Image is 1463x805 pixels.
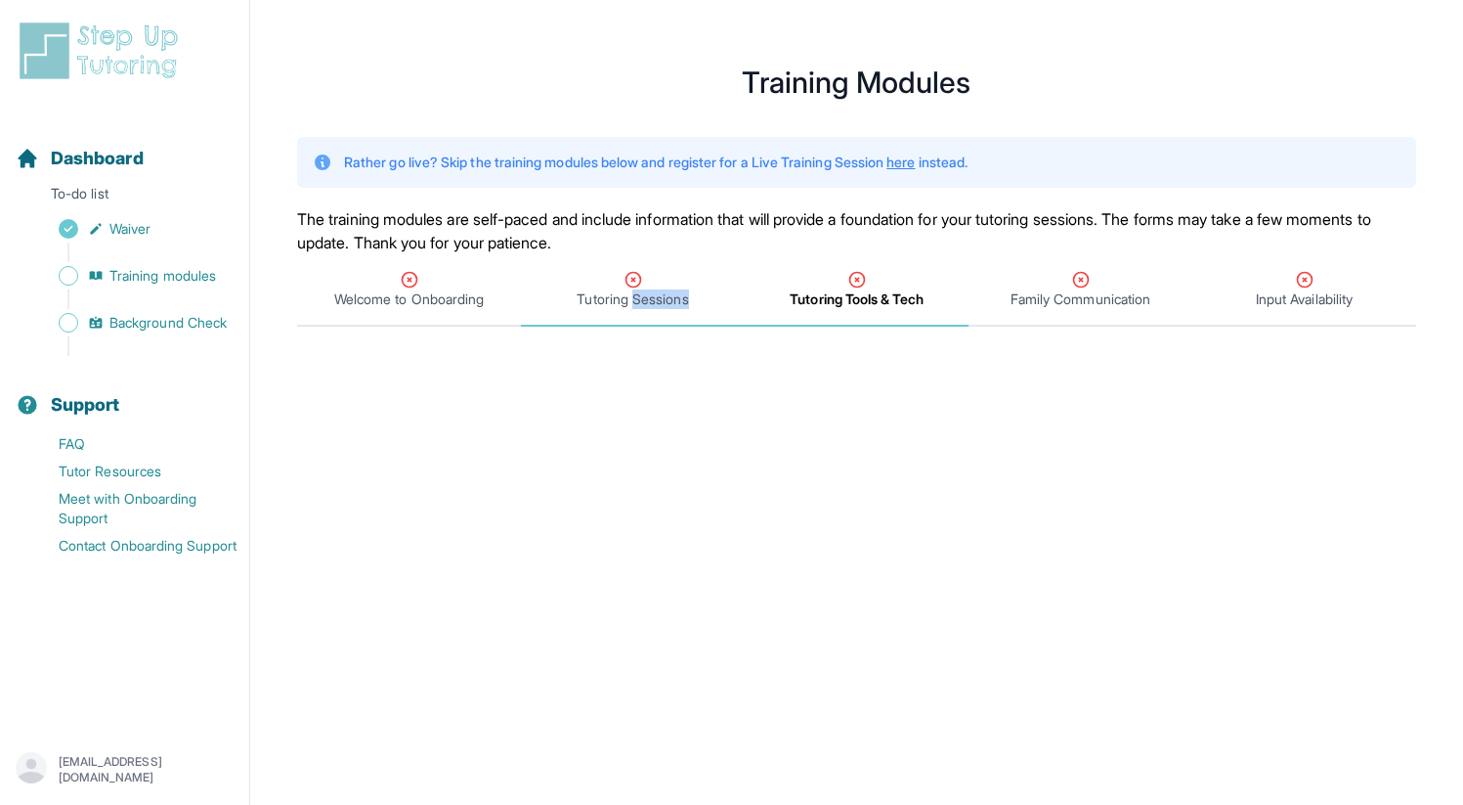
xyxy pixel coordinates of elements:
p: Rather go live? Skip the training modules below and register for a Live Training Session instead. [344,153,968,172]
span: Input Availability [1256,290,1353,309]
span: Background Check [109,313,227,333]
img: logo [16,20,190,82]
span: Family Communication [1011,290,1150,309]
span: Waiver [109,219,151,239]
a: FAQ [16,430,249,458]
a: Dashboard [16,145,144,172]
span: Dashboard [51,145,144,172]
button: Dashboard [8,113,241,180]
nav: Tabs [297,254,1416,327]
button: Support [8,360,241,426]
p: [EMAIL_ADDRESS][DOMAIN_NAME] [59,754,234,785]
span: Welcome to Onboarding [334,290,484,309]
button: [EMAIL_ADDRESS][DOMAIN_NAME] [16,752,234,787]
a: Tutor Resources [16,458,249,485]
a: Meet with Onboarding Support [16,485,249,532]
p: To-do list [8,184,241,211]
a: Waiver [16,215,249,243]
span: Training modules [109,266,216,286]
a: Contact Onboarding Support [16,532,249,559]
p: The training modules are self-paced and include information that will provide a foundation for yo... [297,207,1416,254]
span: Tutoring Tools & Tech [790,290,923,309]
a: Training modules [16,262,249,290]
a: here [886,154,915,170]
h1: Training Modules [297,70,1416,94]
a: Background Check [16,309,249,336]
span: Tutoring Sessions [577,290,688,309]
span: Support [51,391,120,419]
